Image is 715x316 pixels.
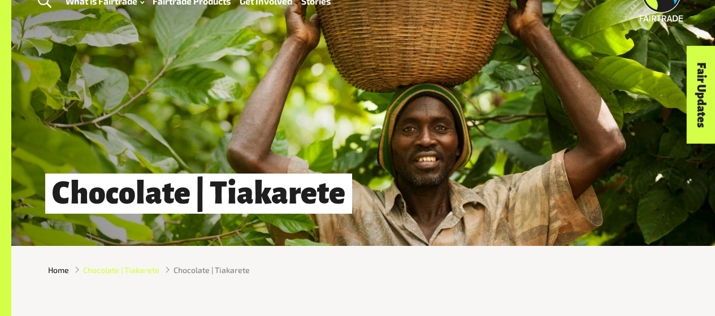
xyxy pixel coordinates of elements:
[174,264,250,276] span: Chocolate | Tiakarete
[48,264,69,276] a: Home
[45,174,352,214] h1: Chocolate | Tiakarete
[83,264,159,276] a: Chocolate | Tiakarete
